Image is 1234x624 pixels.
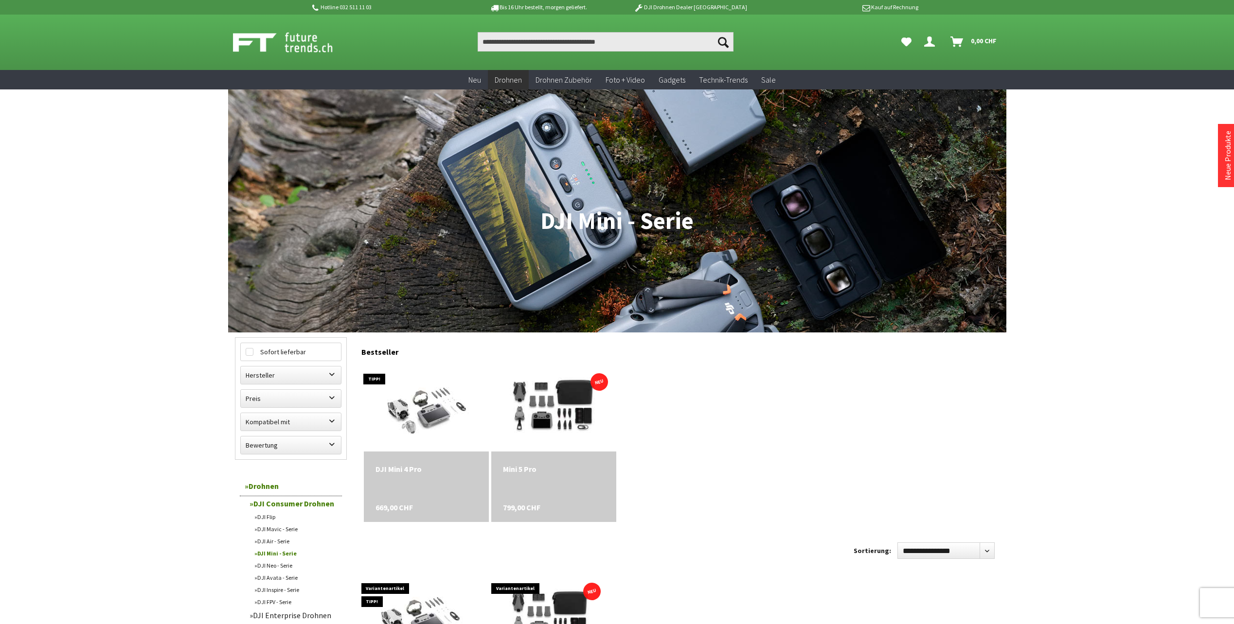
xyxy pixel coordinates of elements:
[241,343,341,361] label: Sofort lieferbar
[245,608,342,623] a: DJI Enterprise Drohnen
[311,1,463,13] p: Hotline 032 511 11 03
[241,436,341,454] label: Bewertung
[713,32,733,52] button: Suchen
[971,33,997,49] span: 0,00 CHF
[503,502,540,513] span: 799,00 CHF
[503,463,605,475] a: Mini 5 Pro 799,00 CHF
[699,75,748,85] span: Technik-Trends
[241,366,341,384] label: Hersteller
[250,584,342,596] a: DJI Inspire - Serie
[240,476,342,496] a: Drohnen
[495,75,522,85] span: Drohnen
[233,30,354,54] img: Shop Futuretrends - zur Startseite wechseln
[920,32,943,52] a: Dein Konto
[1223,131,1233,180] a: Neue Produkte
[767,1,918,13] p: Kauf auf Rechnung
[659,75,685,85] span: Gadgets
[692,70,754,90] a: Technik-Trends
[599,70,652,90] a: Foto + Video
[245,496,342,511] a: DJI Consumer Drohnen
[947,32,1002,52] a: Warenkorb
[372,364,481,451] img: DJI Mini 4 Pro
[241,413,341,431] label: Kompatibel mit
[250,572,342,584] a: DJI Avata - Serie
[250,535,342,547] a: DJI Air - Serie
[536,75,592,85] span: Drohnen Zubehör
[462,70,488,90] a: Neu
[491,366,616,449] img: Mini 5 Pro
[361,337,1000,362] div: Bestseller
[488,70,529,90] a: Drohnen
[235,209,1000,233] h1: DJI Mini - Serie
[241,390,341,407] label: Preis
[896,32,916,52] a: Meine Favoriten
[250,511,342,523] a: DJI Flip
[250,547,342,559] a: DJI Mini - Serie
[614,1,766,13] p: DJI Drohnen Dealer [GEOGRAPHIC_DATA]
[250,523,342,535] a: DJI Mavic - Serie
[250,559,342,572] a: DJI Neo - Serie
[503,463,605,475] div: Mini 5 Pro
[376,463,477,475] div: DJI Mini 4 Pro
[754,70,783,90] a: Sale
[468,75,481,85] span: Neu
[478,32,733,52] input: Produkt, Marke, Kategorie, EAN, Artikelnummer…
[463,1,614,13] p: Bis 16 Uhr bestellt, morgen geliefert.
[529,70,599,90] a: Drohnen Zubehör
[376,463,477,475] a: DJI Mini 4 Pro 669,00 CHF
[854,543,891,558] label: Sortierung:
[376,502,413,513] span: 669,00 CHF
[250,596,342,608] a: DJI FPV - Serie
[652,70,692,90] a: Gadgets
[606,75,645,85] span: Foto + Video
[761,75,776,85] span: Sale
